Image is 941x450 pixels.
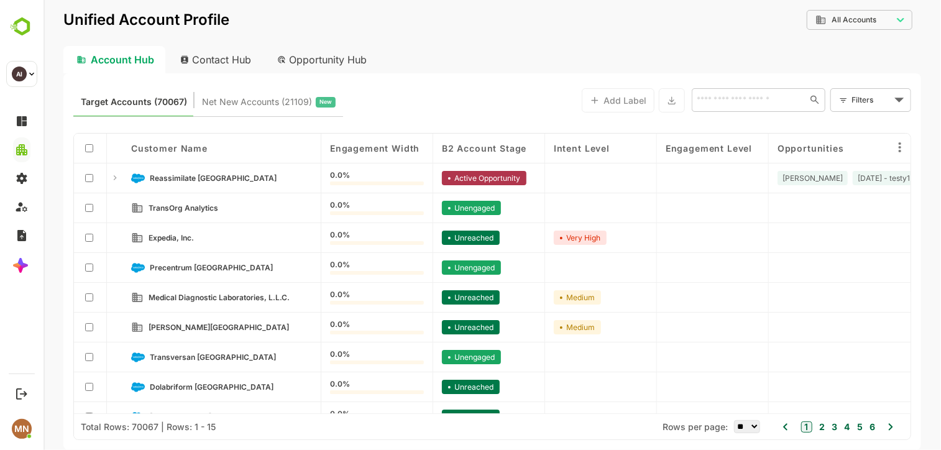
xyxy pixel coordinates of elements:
[785,420,794,434] button: 3
[224,46,334,73] div: Opportunity Hub
[37,421,172,432] div: Total Rows: 70067 | Rows: 1 - 15
[810,420,819,434] button: 5
[398,260,457,275] div: Unengaged
[127,46,219,73] div: Contact Hub
[788,16,833,24] span: All Accounts
[398,143,483,154] span: B2 Account Stage
[398,290,456,305] div: Unreached
[398,231,456,245] div: Unreached
[287,291,380,305] div: 0.0%
[510,143,566,154] span: Intent Level
[287,201,380,215] div: 0.0%
[88,143,164,154] span: Customer Name
[814,173,872,183] span: 2022-03-31 - testy1 -
[739,173,799,183] span: Ritu Sharma
[105,233,150,242] span: Expedia, Inc.
[106,173,233,183] span: Reassimilate Argentina
[105,203,175,213] span: TransOrg Analytics
[510,320,558,334] div: Medium
[20,46,122,73] div: Account Hub
[13,385,30,402] button: Logout
[398,410,456,424] div: Unreached
[615,88,641,112] button: Export the selected data as CSV
[287,351,380,364] div: 0.0%
[734,143,801,154] span: Opportunities
[287,172,380,185] div: 0.0%
[398,320,456,334] div: Unreached
[287,410,380,424] div: 0.0%
[287,321,380,334] div: 0.0%
[398,380,456,394] div: Unreached
[37,94,144,110] span: Known accounts you’ve identified to target - imported from CRM, Offline upload, or promoted from ...
[398,171,483,185] div: Active Opportunity
[6,15,38,39] img: BambooboxLogoMark.f1c84d78b4c51b1a7b5f700c9845e183.svg
[106,263,229,272] span: Precentrum Sri Lanka
[287,380,380,394] div: 0.0%
[12,67,27,81] div: AI
[106,412,168,421] span: Popish Israel
[398,350,457,364] div: Unengaged
[758,421,769,433] button: 1
[538,88,611,112] button: Add Label
[510,231,563,245] div: Very High
[808,93,848,106] div: Filters
[20,12,186,27] p: Unified Account Profile
[287,143,376,154] span: Engagement Width
[106,382,230,392] span: Dolabriform Thailand
[158,94,269,110] span: Net New Accounts ( 21109 )
[807,87,868,113] div: Filters
[106,352,232,362] span: Transversan Colombia
[276,94,288,110] span: New
[287,261,380,275] div: 0.0%
[510,290,558,305] div: Medium
[12,419,32,439] div: MN
[798,420,807,434] button: 4
[398,201,457,215] div: Unengaged
[619,421,684,432] span: Rows per page:
[622,143,709,154] span: Engagement Level
[105,323,246,332] span: Gannon University
[772,14,849,25] div: All Accounts
[105,293,246,302] span: Medical Diagnostic Laboratories, L.L.C.
[823,420,832,434] button: 6
[773,420,781,434] button: 2
[763,8,869,32] div: All Accounts
[287,231,380,245] div: 0.0%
